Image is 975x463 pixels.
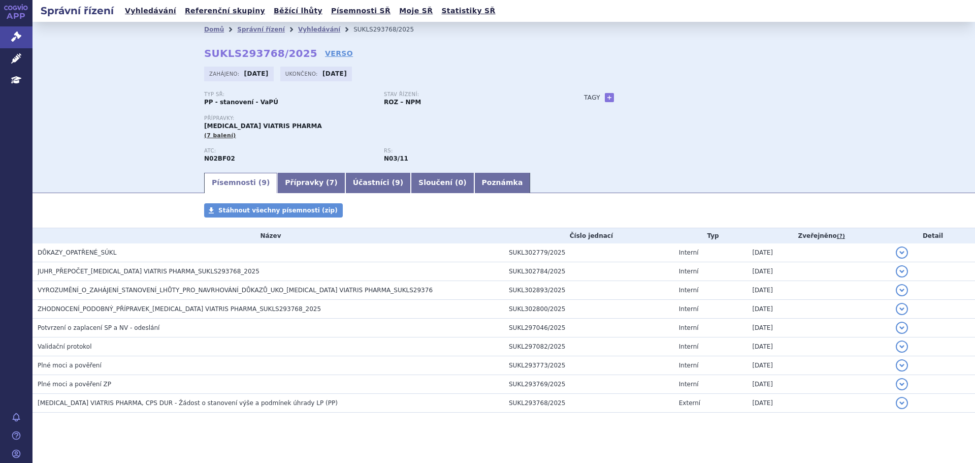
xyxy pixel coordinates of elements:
td: [DATE] [747,337,891,356]
td: SUKL293769/2025 [504,375,674,394]
a: Přípravky (7) [277,173,345,193]
td: [DATE] [747,319,891,337]
a: Vyhledávání [122,4,179,18]
button: detail [896,246,908,259]
button: detail [896,341,908,353]
p: ATC: [204,148,374,154]
span: ZHODNOCENÍ_PODOBNÝ_PŘÍPRAVEK_PREGABALIN VIATRIS PHARMA_SUKLS293768_2025 [38,305,321,313]
li: SUKLS293768/2025 [353,22,427,37]
h2: Správní řízení [32,4,122,18]
button: detail [896,284,908,296]
th: Název [32,228,504,243]
td: SUKL302784/2025 [504,262,674,281]
td: [DATE] [747,394,891,413]
span: Interní [679,343,699,350]
span: Interní [679,381,699,388]
a: + [605,93,614,102]
span: DŮKAZY_OPATŘENÉ_SÚKL [38,249,116,256]
span: PREGABALIN VIATRIS PHARMA, CPS DUR - Žádost o stanovení výše a podmínek úhrady LP (PP) [38,399,338,407]
th: Detail [891,228,975,243]
span: Interní [679,287,699,294]
td: SUKL297046/2025 [504,319,674,337]
td: [DATE] [747,281,891,300]
span: Ukončeno: [285,70,320,78]
span: Validační protokol [38,343,92,350]
strong: ROZ – NPM [384,99,421,106]
span: 0 [458,178,463,187]
td: [DATE] [747,243,891,262]
span: Externí [679,399,700,407]
td: SUKL297082/2025 [504,337,674,356]
span: Interní [679,249,699,256]
span: Interní [679,305,699,313]
td: SUKL293773/2025 [504,356,674,375]
strong: PREGABALIN [204,155,235,162]
span: Plné moci a pověření ZP [38,381,111,388]
strong: [DATE] [322,70,347,77]
button: detail [896,378,908,390]
a: Písemnosti SŘ [328,4,394,18]
a: Vyhledávání [298,26,340,33]
td: [DATE] [747,300,891,319]
td: SUKL302800/2025 [504,300,674,319]
a: Účastníci (9) [345,173,411,193]
span: Zahájeno: [209,70,241,78]
td: [DATE] [747,356,891,375]
span: [MEDICAL_DATA] VIATRIS PHARMA [204,122,322,130]
span: Interní [679,362,699,369]
span: Potvrzení o zaplacení SP a NV - odeslání [38,324,159,331]
span: 9 [262,178,267,187]
span: Stáhnout všechny písemnosti (zip) [218,207,338,214]
button: detail [896,359,908,372]
p: Stav řízení: [384,91,554,98]
button: detail [896,397,908,409]
span: Plné moci a pověření [38,362,102,369]
a: Stáhnout všechny písemnosti (zip) [204,203,343,218]
span: Interní [679,324,699,331]
button: detail [896,303,908,315]
button: detail [896,322,908,334]
td: [DATE] [747,262,891,281]
a: Moje SŘ [396,4,436,18]
th: Typ [674,228,747,243]
abbr: (?) [837,233,845,240]
td: SUKL302779/2025 [504,243,674,262]
span: VYROZUMĚNÍ_O_ZAHÁJENÍ_STANOVENÍ_LHŮTY_PRO_NAVRHOVÁNÍ_DŮKAZŮ_UKO_PREGABALIN VIATRIS PHARMA_SUKLS29376 [38,287,433,294]
a: Statistiky SŘ [438,4,498,18]
a: Sloučení (0) [411,173,474,193]
a: VERSO [325,48,353,58]
a: Domů [204,26,224,33]
span: JUHR_PŘEPOČET_PREGABALIN VIATRIS PHARMA_SUKLS293768_2025 [38,268,259,275]
span: Interní [679,268,699,275]
span: 7 [330,178,335,187]
strong: pregabalin [384,155,408,162]
strong: SUKLS293768/2025 [204,47,317,59]
th: Číslo jednací [504,228,674,243]
th: Zveřejněno [747,228,891,243]
h3: Tagy [584,91,600,104]
a: Písemnosti (9) [204,173,277,193]
p: Přípravky: [204,115,564,121]
a: Běžící lhůty [271,4,326,18]
p: Typ SŘ: [204,91,374,98]
a: Správní řízení [237,26,285,33]
p: RS: [384,148,554,154]
span: 9 [395,178,400,187]
td: [DATE] [747,375,891,394]
a: Poznámka [474,173,531,193]
td: SUKL293768/2025 [504,394,674,413]
td: SUKL302893/2025 [504,281,674,300]
span: (7 balení) [204,132,236,139]
a: Referenční skupiny [182,4,268,18]
strong: [DATE] [244,70,269,77]
button: detail [896,265,908,277]
strong: PP - stanovení - VaPÚ [204,99,278,106]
